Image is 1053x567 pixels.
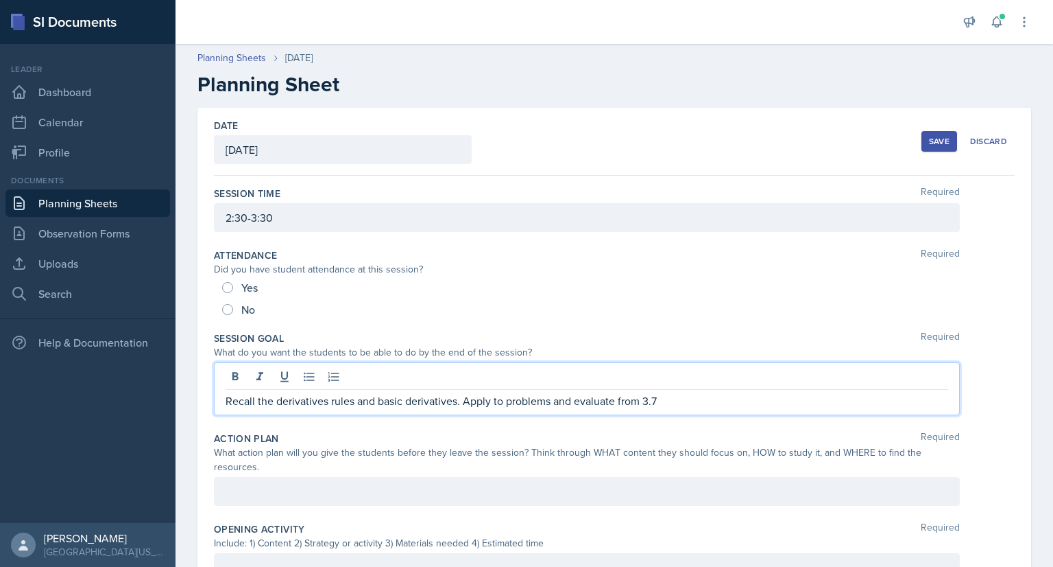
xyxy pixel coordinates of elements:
[241,281,258,294] span: Yes
[214,432,279,445] label: Action Plan
[963,131,1015,152] button: Discard
[5,139,170,166] a: Profile
[5,189,170,217] a: Planning Sheets
[241,303,255,316] span: No
[197,51,266,65] a: Planning Sheets
[214,445,960,474] div: What action plan will you give the students before they leave the session? Think through WHAT con...
[5,174,170,187] div: Documents
[197,72,1031,97] h2: Planning Sheet
[929,136,949,147] div: Save
[5,108,170,136] a: Calendar
[226,209,948,226] p: 2:30-3:30
[214,522,305,536] label: Opening Activity
[214,345,960,360] div: What do you want the students to be able to do by the end of the session?
[44,531,165,545] div: [PERSON_NAME]
[921,248,960,262] span: Required
[214,332,284,345] label: Session Goal
[5,250,170,277] a: Uploads
[921,131,957,152] button: Save
[214,262,960,277] div: Did you have student attendance at this session?
[285,51,313,65] div: [DATE]
[5,220,170,247] a: Observation Forms
[921,432,960,445] span: Required
[5,63,170,76] div: Leader
[214,248,278,262] label: Attendance
[5,329,170,356] div: Help & Documentation
[214,187,280,200] label: Session Time
[44,545,165,559] div: [GEOGRAPHIC_DATA][US_STATE] in [GEOGRAPHIC_DATA]
[921,522,960,536] span: Required
[214,536,960,551] div: Include: 1) Content 2) Strategy or activity 3) Materials needed 4) Estimated time
[5,78,170,106] a: Dashboard
[970,136,1007,147] div: Discard
[226,393,948,409] p: Recall the derivatives rules and basic derivatives. Apply to problems and evaluate from 3.7
[214,119,238,132] label: Date
[921,332,960,345] span: Required
[921,187,960,200] span: Required
[5,280,170,308] a: Search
